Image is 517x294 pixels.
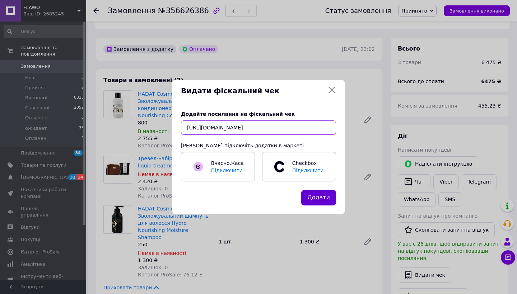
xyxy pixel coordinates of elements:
input: URL чека [181,120,336,135]
span: Checkbox [289,160,328,174]
div: [PERSON_NAME] підключіть додатки в маркеті [181,142,336,149]
span: Видати фіскальний чек [181,86,325,96]
button: Додати [301,190,336,205]
span: Підключити [292,167,324,173]
span: Додайте посилання на фіскальний чек [181,111,295,117]
span: Підключити [211,167,243,173]
span: Вчасно.Каса [211,160,244,166]
a: Вчасно.КасаПідключити [181,152,255,181]
a: CheckboxПідключити [262,152,336,181]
